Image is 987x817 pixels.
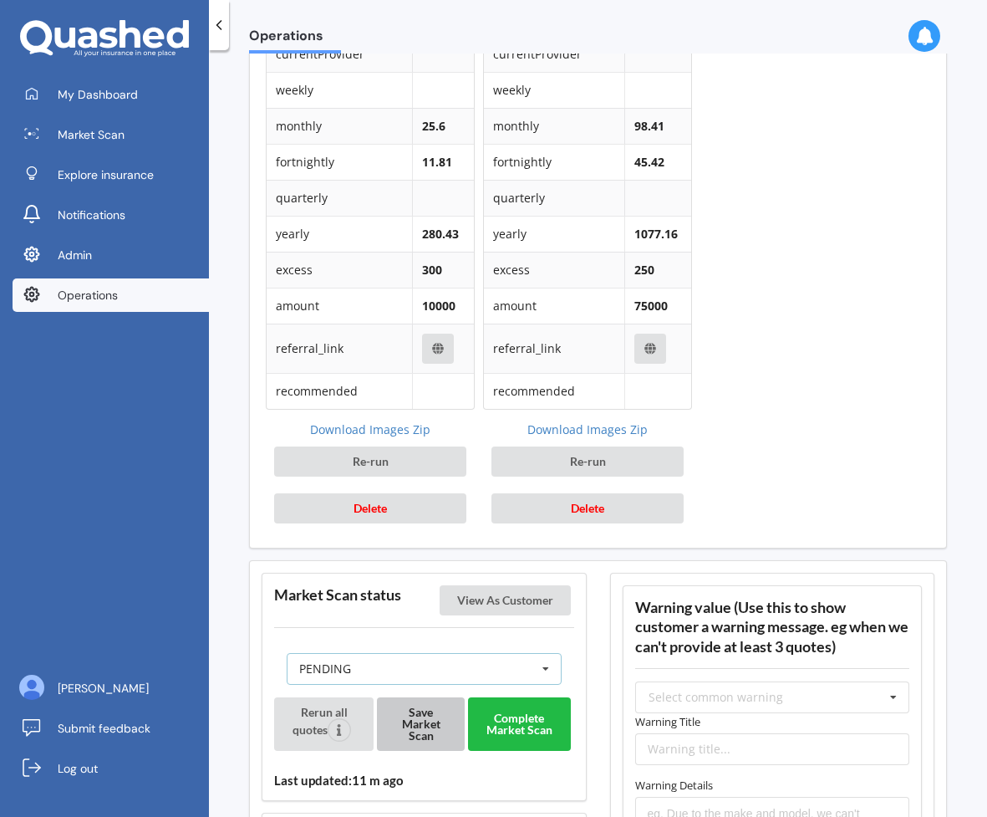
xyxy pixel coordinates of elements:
[634,154,664,170] b: 45.42
[58,126,125,143] span: Market Scan
[422,154,452,170] b: 11.81
[13,158,209,191] a: Explore insurance
[468,697,571,751] button: Complete Market Scan
[483,421,692,438] a: Download Images Zip
[484,324,624,373] td: referral_link
[267,324,412,373] td: referral_link
[634,118,664,134] b: 98.41
[422,226,459,242] b: 280.43
[13,712,209,745] a: Submit feedback
[422,262,442,278] b: 300
[274,697,374,751] button: Rerun all quotes
[13,118,209,151] a: Market Scan
[58,166,154,183] span: Explore insurance
[484,144,624,180] td: fortnightly
[249,28,341,50] span: Operations
[634,262,654,278] b: 250
[267,180,412,216] td: quarterly
[571,501,604,515] span: Delete
[58,207,125,223] span: Notifications
[274,447,466,477] button: Re-run
[58,720,150,737] span: Submit feedback
[484,180,624,216] td: quarterly
[635,598,910,656] h3: Warning value (Use this to show customer a warning message. eg when we can't provide at least 3 q...
[354,501,387,515] span: Delete
[13,238,209,272] a: Admin
[58,86,138,103] span: My Dashboard
[491,447,684,477] button: Re-run
[58,680,149,697] span: [PERSON_NAME]
[299,663,351,675] div: PENDING
[19,675,44,700] img: ALV-UjU6YHOUIM1AGx_4vxbOkaOq-1eqc8a3URkVIJkc_iWYmQ98kTe7fc9QMVOBV43MoXmOPfWPN7JjnmUwLuIGKVePaQgPQ...
[274,585,401,605] h3: Market Scan status
[267,72,412,108] td: weekly
[58,287,118,304] span: Operations
[267,36,412,72] td: currentProvider
[440,592,574,608] a: View As Customer
[422,298,455,314] b: 10000
[58,760,98,777] span: Log out
[13,671,209,705] a: [PERSON_NAME]
[267,373,412,409] td: recommended
[635,713,910,730] label: Warning Title
[267,288,412,324] td: amount
[13,752,209,785] a: Log out
[484,36,624,72] td: currentProvider
[440,585,571,615] button: View As Customer
[13,278,209,312] a: Operations
[635,733,910,765] input: Warning title...
[484,216,624,252] td: yearly
[422,118,445,134] b: 25.6
[13,198,209,232] a: Notifications
[634,298,668,314] b: 75000
[484,108,624,144] td: monthly
[484,72,624,108] td: weekly
[267,252,412,288] td: excess
[267,144,412,180] td: fortnightly
[649,692,783,703] div: Select common warning
[377,697,466,751] button: Save Market Scan
[267,216,412,252] td: yearly
[58,247,92,263] span: Admin
[274,773,574,789] h4: Last updated: 11 m ago
[484,373,624,409] td: recommended
[634,226,678,242] b: 1077.16
[484,288,624,324] td: amount
[635,777,910,794] label: Warning Details
[274,493,466,523] button: Delete
[267,108,412,144] td: monthly
[13,78,209,111] a: My Dashboard
[491,493,684,523] button: Delete
[266,421,475,438] a: Download Images Zip
[484,252,624,288] td: excess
